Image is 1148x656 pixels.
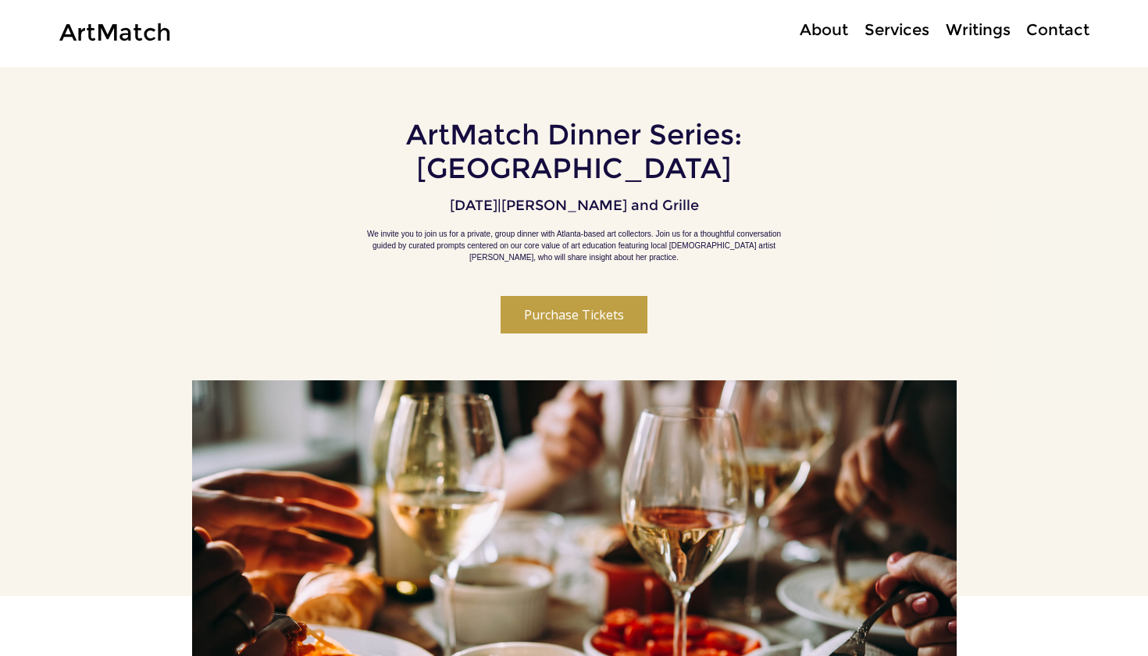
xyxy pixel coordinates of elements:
[792,19,856,41] p: About
[355,228,793,263] p: We invite you to join us for a private, group dinner with Atlanta-based art collectors. Join us f...
[501,197,699,214] p: [PERSON_NAME] and Grille
[450,197,497,214] p: [DATE]
[245,118,904,185] h1: ArtMatch Dinner Series: [GEOGRAPHIC_DATA]
[1018,19,1096,41] a: Contact
[938,19,1018,41] p: Writings
[497,197,501,214] span: |
[59,18,171,47] a: ArtMatch
[742,19,1096,41] nav: Site
[791,19,856,41] a: About
[937,19,1018,41] a: Writings
[501,296,647,333] button: Purchase Tickets
[857,19,937,41] p: Services
[856,19,937,41] a: Services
